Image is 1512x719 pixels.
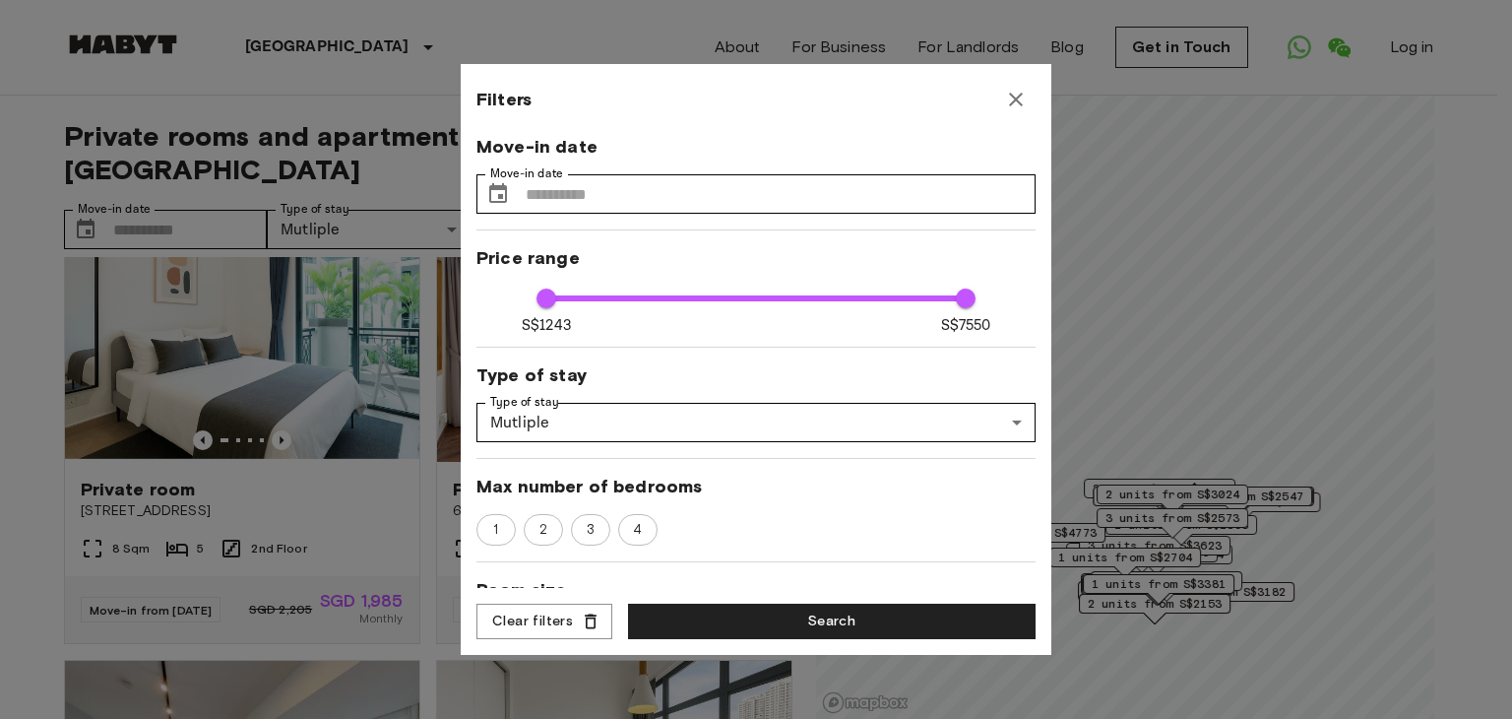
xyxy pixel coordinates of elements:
span: 1 [482,520,509,540]
span: Max number of bedrooms [476,475,1036,498]
span: Move-in date [476,135,1036,159]
label: Type of stay [490,394,559,411]
div: 2 [524,514,563,546]
span: 3 [576,520,605,540]
span: 4 [622,520,653,540]
button: Search [628,604,1036,640]
button: Choose date [478,174,518,214]
span: Type of stay [476,363,1036,387]
div: 3 [571,514,610,546]
div: 1 [476,514,516,546]
span: Filters [476,88,532,111]
div: 4 [618,514,658,546]
button: Clear filters [476,604,612,640]
div: Mutliple [476,403,1036,442]
span: Price range [476,246,1036,270]
span: S$1243 [522,315,571,336]
span: 2 [529,520,558,540]
span: Room size [476,578,1036,602]
label: Move-in date [490,165,563,182]
span: S$7550 [941,315,991,336]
